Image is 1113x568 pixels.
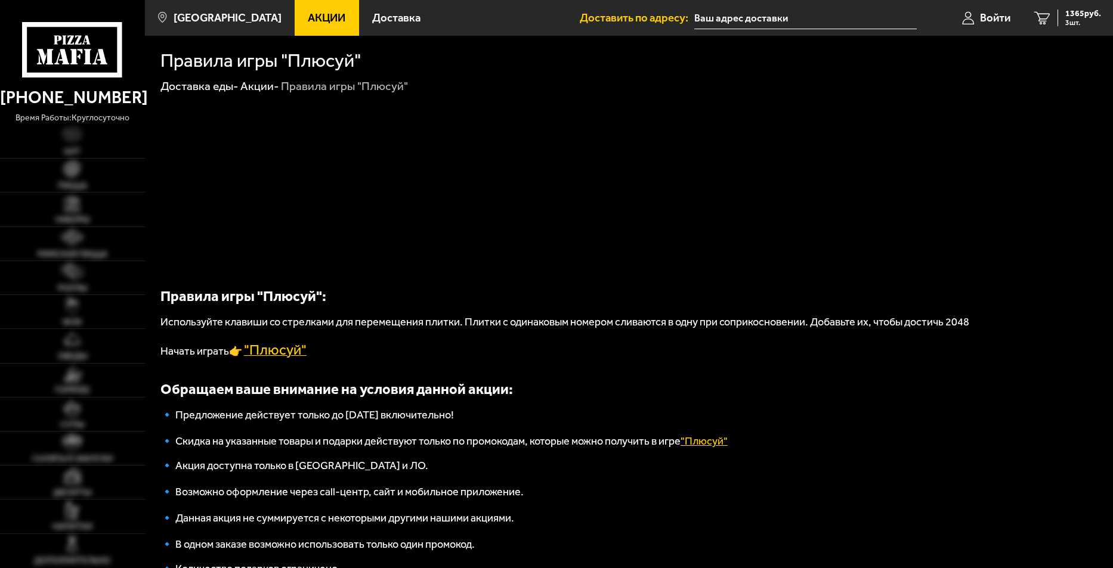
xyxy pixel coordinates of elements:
[52,523,92,531] span: Напитки
[694,7,917,29] input: Ваш адрес доставки
[1065,19,1101,26] span: 3 шт.
[160,79,239,93] a: Доставка еды-
[160,381,513,398] b: Обращаем ваше внимание на условия данной акции:
[63,318,82,327] span: WOK
[281,79,408,94] div: Правила игры "Плюсуй"
[681,434,728,448] span: "Плюсуй"
[308,13,345,24] span: Акции
[58,182,87,190] span: Пицца
[980,13,1010,24] span: Войти
[55,216,89,224] span: Наборы
[160,408,454,421] span: 🔹 Предложение действует только до [DATE] включительно!
[58,284,87,293] span: Роллы
[34,557,110,565] span: Дополнительно
[160,511,514,524] span: 🔹 Данная акция не суммируется с некоторыми другими нашими акциями.
[160,459,428,472] span: 🔹 Акция доступна только в [GEOGRAPHIC_DATA] и ЛО.
[244,342,307,358] span: "Плюсуй"
[55,386,90,395] span: Горячее
[160,434,681,448] span: 🔹 Скидка на указанные товары и подарки действуют только по промокодам, которые можно получить в игре
[60,421,84,429] span: Супы
[160,344,229,358] span: Начать играть
[372,13,421,24] span: Доставка
[64,148,81,156] span: Хит
[244,346,307,357] a: "Плюсуй"
[160,288,326,305] b: Правила игры "Плюсуй":
[160,315,969,328] span: Используйте клавиши со стрелками для перемещения плитки. Плитки с одинаковым номером сливаются в ...
[174,13,282,24] span: [GEOGRAPHIC_DATA]
[160,485,524,498] span: 🔹 Возможно оформление через call-центр, сайт и мобильное приложение.
[681,436,728,447] a: "Плюсуй"
[38,250,107,259] span: Римская пицца
[580,13,694,24] span: Доставить по адресу:
[32,455,113,463] span: Салаты и закуски
[240,79,279,93] a: Акции-
[1065,10,1101,18] span: 1365 руб.
[160,538,475,551] span: 🔹 В одном заказе возможно использовать только один промокод.
[53,489,91,497] span: Десерты
[160,51,361,70] h1: Правила игры "Плюсуй"
[229,344,242,358] span: 👉
[58,352,87,361] span: Обеды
